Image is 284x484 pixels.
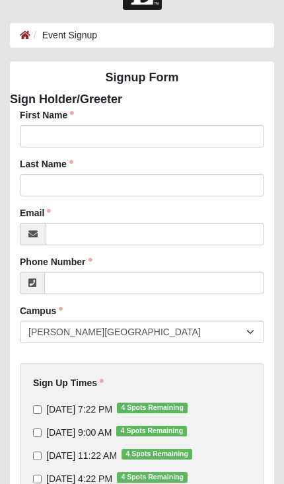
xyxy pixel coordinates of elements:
[20,304,63,317] label: Campus
[46,427,112,438] span: [DATE] 9:00 AM
[20,157,73,171] label: Last Name
[46,450,117,461] span: [DATE] 11:22 AM
[46,404,112,415] span: [DATE] 7:22 PM
[20,255,92,268] label: Phone Number
[10,93,122,106] strong: Sign Holder/Greeter
[33,452,42,460] input: [DATE] 11:22 AM4 Spots Remaining
[46,473,112,484] span: [DATE] 4:22 PM
[117,472,188,483] span: 4 Spots Remaining
[33,428,42,437] input: [DATE] 9:00 AM4 Spots Remaining
[117,403,188,413] span: 4 Spots Remaining
[33,405,42,414] input: [DATE] 7:22 PM4 Spots Remaining
[33,376,104,389] label: Sign Up Times
[30,28,97,42] li: Event Signup
[122,449,192,460] span: 4 Spots Remaining
[20,206,51,220] label: Email
[10,71,274,85] h4: Signup Form
[33,475,42,483] input: [DATE] 4:22 PM4 Spots Remaining
[116,426,187,436] span: 4 Spots Remaining
[20,108,74,122] label: First Name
